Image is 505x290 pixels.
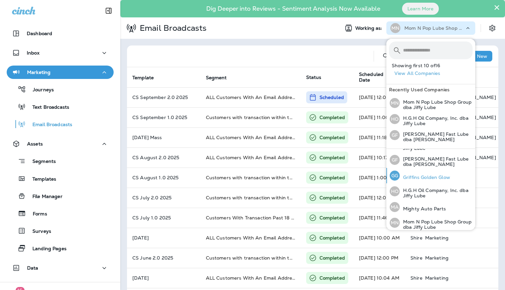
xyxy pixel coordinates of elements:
p: Forms [26,211,47,217]
button: Settings [486,22,498,34]
button: HOH.G.H Oil Company, Inc. dba Jiffy Lube [386,183,475,199]
p: Completed [320,114,345,121]
p: Showing first 10 of 16 [392,63,475,68]
p: Dig Deeper into Reviews - Sentiment Analysis Now Available [187,8,400,10]
button: Text Broadcasts [7,100,114,114]
p: Email Broadcasts [26,122,72,128]
td: [DATE] 10:17 AM [354,148,405,168]
button: Inbox [7,46,114,60]
td: [DATE] 11:46 AM [354,208,405,228]
td: [DATE] 10:04 AM [354,268,405,288]
button: View All Companies [392,68,475,79]
p: CS July 1.0 2025 [132,215,195,220]
div: MN [390,98,400,108]
span: ALL Customers With An Email Address [206,275,297,281]
p: Mighty Auto Parts [400,206,446,211]
p: Email Broadcasts [137,23,207,33]
div: GG [390,171,400,181]
p: Marketing [425,275,449,281]
span: Customers With Transaction Past 18 Months [206,215,309,221]
p: Landing Pages [26,246,67,252]
p: Completed [320,134,345,141]
span: Customers with transaction within the last 18 Months [206,175,331,181]
div: Recently Used Companies [386,84,475,95]
button: Data [7,261,114,275]
button: Marketing [7,66,114,79]
p: Griffins Golden Glow [400,175,450,180]
td: [DATE] 1:00 PM [354,168,405,188]
p: Templates [26,176,56,183]
p: Text Broadcasts [26,104,69,111]
p: Shire [410,255,422,261]
div: MA [390,202,400,212]
td: [DATE] 12:00 PM [354,248,405,268]
button: Search Email Broadcasts [379,50,393,63]
p: Surveys [26,228,51,235]
p: Shire [410,235,422,240]
p: Labor Day Mass [132,135,195,140]
p: Shire [410,275,422,281]
button: MNMom N Pop Lube Shop Group dba Jiffy Lube [386,95,475,111]
p: Completed [320,255,345,261]
p: Marketing [27,70,50,75]
span: ALL Customers With An Email Address [206,134,297,140]
p: CS August 2.0 2025 [132,155,195,160]
button: Collapse Sidebar [99,4,118,17]
p: Mom N Pop Lube Shop Group dba Jiffy Lube [400,99,473,110]
div: HO [390,186,400,196]
p: Marketing [425,235,449,240]
span: Status [306,74,322,80]
span: Working as: [355,25,384,31]
button: GF[PERSON_NAME] Fast Lube dba [PERSON_NAME] [386,127,475,143]
p: Journeys [26,87,54,93]
button: GGGriffins Golden Glow [386,168,475,183]
p: Mom N Pop Lube Shop Group dba Jiffy Lube [404,25,465,31]
td: [DATE] 12:00 PM [354,87,405,107]
p: CS September 2.0 2025 [132,95,195,100]
button: MAMighty Auto Parts [386,199,475,215]
p: Completed [320,174,345,181]
p: H.G.H Oil Company, Inc. dba Jiffy Lube [400,115,473,126]
p: CS August 1.0 2025 [132,175,195,180]
span: Scheduled Date [359,72,394,83]
p: Completed [320,275,345,281]
p: Completed [320,234,345,241]
span: Template [132,75,154,81]
span: ALL Customers With An Email Address [206,94,297,100]
button: MNMom N Pop Lube Shop Group dba Jiffy Lube [386,215,475,231]
p: [PERSON_NAME] Fast Lube dba [PERSON_NAME] [400,131,473,142]
p: 4th of July 2025 [132,235,195,240]
button: Surveys [7,224,114,238]
span: Customers with transaction within the last 18 Months [206,255,331,261]
p: Mom N Pop Lube Shop Group dba Jiffy Lube [400,219,473,230]
td: [DATE] 12:00 PM [354,188,405,208]
p: Data [27,265,38,271]
td: [DATE] 11:00 AM [354,107,405,127]
div: GF [390,130,400,140]
span: Customers with transaction within the last 18 Months [206,195,331,201]
button: Templates [7,172,114,186]
td: [DATE] 10:00 AM [354,228,405,248]
p: Segments [26,159,56,165]
button: Learn More [402,3,439,15]
button: GF[PERSON_NAME] Fast Lube dba [PERSON_NAME] [386,152,475,168]
p: Scheduled [320,94,344,101]
p: CS July 2.0 2025 [132,195,195,200]
p: Marketing [425,255,449,261]
p: New [477,54,487,59]
p: H.G.H Oil Company, Inc. dba Jiffy Lube [400,188,473,198]
button: Landing Pages [7,241,114,255]
button: Journeys [7,82,114,96]
p: Completed [320,154,345,161]
p: [PERSON_NAME] Fast Lube dba [PERSON_NAME] [400,156,473,167]
p: Inbox [27,50,39,56]
span: Segment [206,75,227,81]
div: GF [390,155,400,165]
span: ALL Customers With An Email Address [206,235,297,241]
button: Assets [7,137,114,151]
p: Assets [27,141,43,147]
p: File Manager [26,194,62,200]
button: HOH.G.H Oil Company, Inc. dba Jiffy Lube [386,111,475,127]
button: File Manager [7,189,114,203]
div: MN [390,218,400,228]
